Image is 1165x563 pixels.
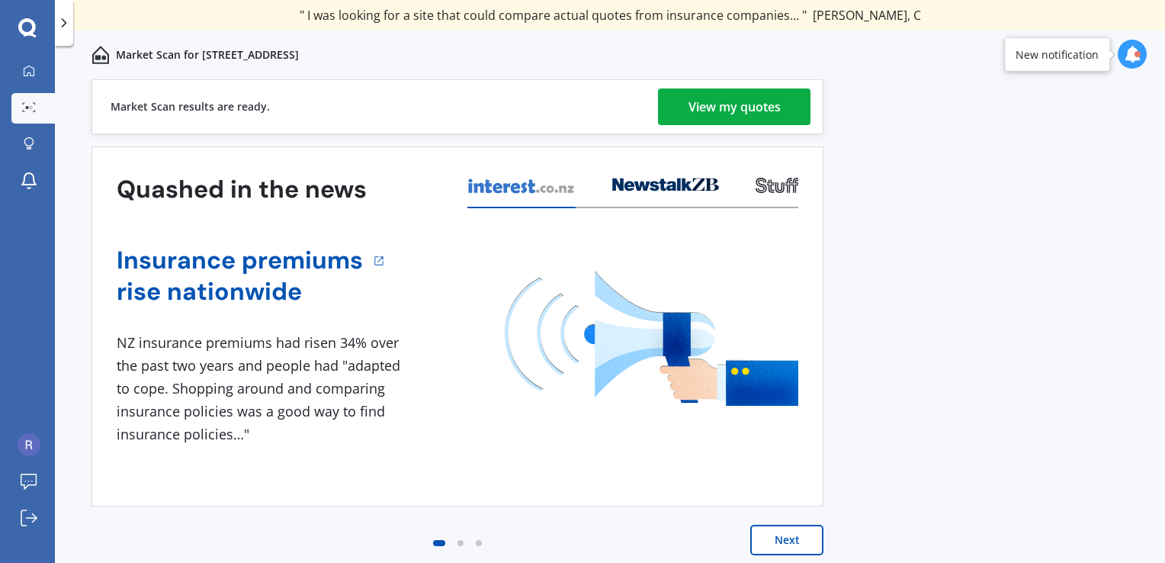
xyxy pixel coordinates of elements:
h3: Quashed in the news [117,174,367,205]
button: Next [750,525,823,555]
img: home-and-contents.b802091223b8502ef2dd.svg [91,46,110,64]
img: media image [505,271,798,406]
p: Market Scan for [STREET_ADDRESS] [116,47,299,63]
img: ACg8ocLgwLWXZOdw2hTnnFP35MwlpV5xtdDH7IOQZ8qUf3TjmKLe0A=s96-c [18,433,40,456]
a: rise nationwide [117,276,363,307]
a: View my quotes [658,88,810,125]
div: Market Scan results are ready. [111,80,270,134]
div: New notification [1016,47,1099,62]
div: NZ insurance premiums had risen 34% over the past two years and people had "adapted to cope. Shop... [117,332,406,446]
div: View my quotes [688,88,781,125]
a: Insurance premiums [117,245,363,276]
